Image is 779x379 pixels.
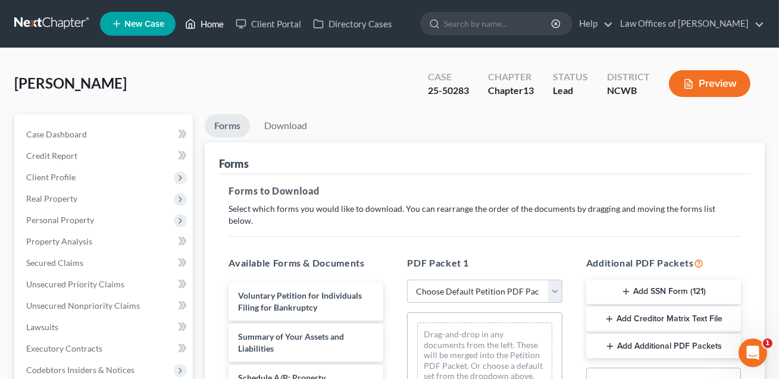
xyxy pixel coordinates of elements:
[17,145,193,167] a: Credit Report
[179,13,230,35] a: Home
[17,252,193,274] a: Secured Claims
[607,84,650,98] div: NCWB
[586,256,741,270] h5: Additional PDF Packets
[26,258,83,268] span: Secured Claims
[26,129,87,139] span: Case Dashboard
[26,151,77,161] span: Credit Report
[428,84,469,98] div: 25-50283
[739,339,767,367] iframe: Intercom live chat
[26,193,77,203] span: Real Property
[238,290,362,312] span: Voluntary Petition for Individuals Filing for Bankruptcy
[229,203,741,227] p: Select which forms you would like to download. You can rearrange the order of the documents by dr...
[428,70,469,84] div: Case
[26,236,92,246] span: Property Analysis
[553,84,588,98] div: Lead
[229,184,741,198] h5: Forms to Download
[14,74,127,92] span: [PERSON_NAME]
[255,114,317,137] a: Download
[26,300,140,311] span: Unsecured Nonpriority Claims
[488,70,534,84] div: Chapter
[573,13,613,35] a: Help
[219,156,249,171] div: Forms
[553,70,588,84] div: Status
[17,295,193,317] a: Unsecured Nonpriority Claims
[586,280,741,305] button: Add SSN Form (121)
[238,331,344,353] span: Summary of Your Assets and Liabilities
[586,334,741,359] button: Add Additional PDF Packets
[229,256,383,270] h5: Available Forms & Documents
[17,231,193,252] a: Property Analysis
[205,114,250,137] a: Forms
[488,84,534,98] div: Chapter
[17,338,193,359] a: Executory Contracts
[307,13,398,35] a: Directory Cases
[607,70,650,84] div: District
[444,12,553,35] input: Search by name...
[26,279,124,289] span: Unsecured Priority Claims
[26,365,134,375] span: Codebtors Insiders & Notices
[230,13,307,35] a: Client Portal
[669,70,750,97] button: Preview
[763,339,772,348] span: 1
[17,124,193,145] a: Case Dashboard
[124,20,164,29] span: New Case
[407,256,562,270] h5: PDF Packet 1
[586,306,741,331] button: Add Creditor Matrix Text File
[26,215,94,225] span: Personal Property
[614,13,764,35] a: Law Offices of [PERSON_NAME]
[17,274,193,295] a: Unsecured Priority Claims
[26,322,58,332] span: Lawsuits
[26,343,102,353] span: Executory Contracts
[523,84,534,96] span: 13
[17,317,193,338] a: Lawsuits
[26,172,76,182] span: Client Profile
